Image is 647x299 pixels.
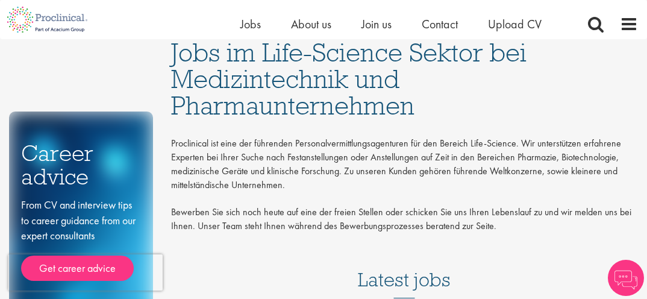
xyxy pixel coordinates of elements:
[608,260,644,296] img: Chatbot
[422,16,458,32] a: Contact
[8,254,163,291] iframe: reCAPTCHA
[240,16,261,32] a: Jobs
[361,16,392,32] a: Join us
[21,197,141,281] div: From CV and interview tips to career guidance from our expert consultants
[488,16,542,32] a: Upload CV
[291,16,331,32] a: About us
[21,142,141,188] h3: Career advice
[358,239,451,298] h3: Latest jobs
[171,137,639,233] p: Proclinical ist eine der führenden Personalvermittlungsagenturen für den Bereich Life-Science. Wi...
[171,36,527,122] span: Jobs im Life-Science Sektor bei Medizintechnik und Pharmaunternehmen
